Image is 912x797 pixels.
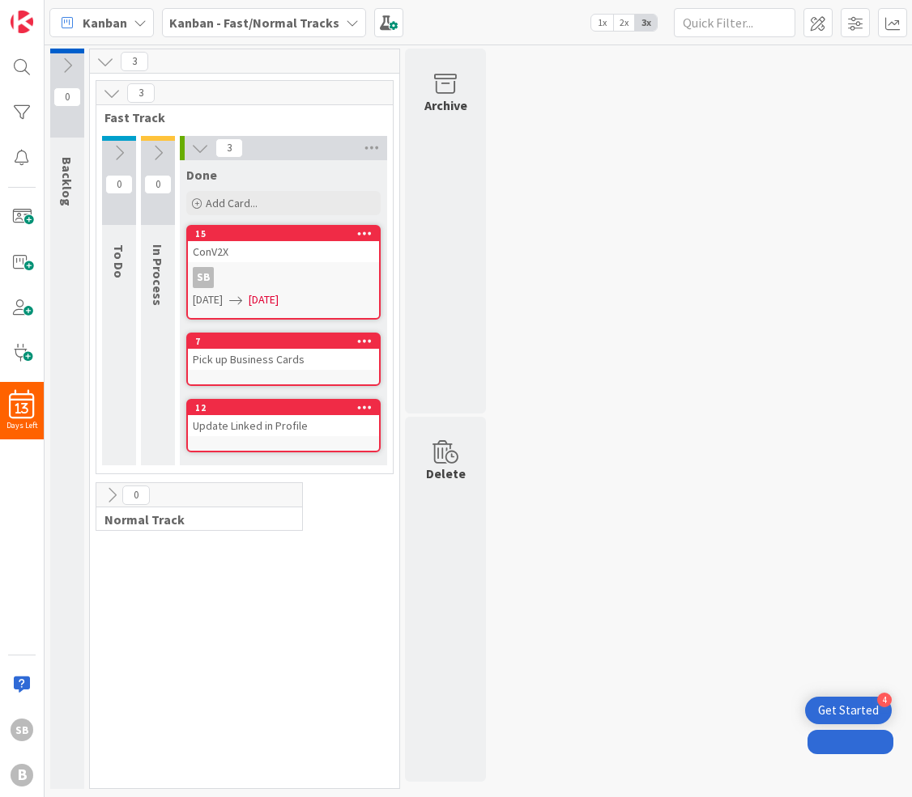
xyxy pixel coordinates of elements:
[15,403,28,414] span: 13
[11,719,33,741] div: SB
[188,401,379,436] div: 12Update Linked in Profile
[674,8,795,37] input: Quick Filter...
[169,15,339,31] b: Kanban - Fast/Normal Tracks
[805,697,892,724] div: Open Get Started checklist, remaining modules: 4
[188,401,379,415] div: 12
[426,464,466,483] div: Delete
[104,511,282,528] span: Normal Track
[818,702,879,719] div: Get Started
[613,15,635,31] span: 2x
[111,244,127,278] span: To Do
[121,52,148,71] span: 3
[105,175,133,194] span: 0
[11,11,33,33] img: Visit kanbanzone.com
[188,349,379,370] div: Pick up Business Cards
[53,87,81,107] span: 0
[424,95,467,115] div: Archive
[83,13,127,32] span: Kanban
[206,196,258,210] span: Add Card...
[122,485,150,505] span: 0
[195,336,379,347] div: 7
[188,267,379,288] div: SB
[195,228,379,240] div: 15
[188,334,379,349] div: 7
[188,227,379,262] div: 15ConV2X
[127,83,155,103] span: 3
[188,334,379,370] div: 7Pick up Business Cards
[188,241,379,262] div: ConV2X
[195,402,379,413] div: 12
[59,157,75,206] span: Backlog
[193,267,214,288] div: SB
[188,227,379,241] div: 15
[877,693,892,707] div: 4
[11,764,33,786] div: B
[215,138,243,158] span: 3
[186,167,217,183] span: Done
[188,415,379,436] div: Update Linked in Profile
[591,15,613,31] span: 1x
[635,15,657,31] span: 3x
[193,291,223,308] span: [DATE]
[150,244,166,306] span: In Process
[144,175,172,194] span: 0
[104,109,373,125] span: Fast Track
[249,291,279,308] span: [DATE]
